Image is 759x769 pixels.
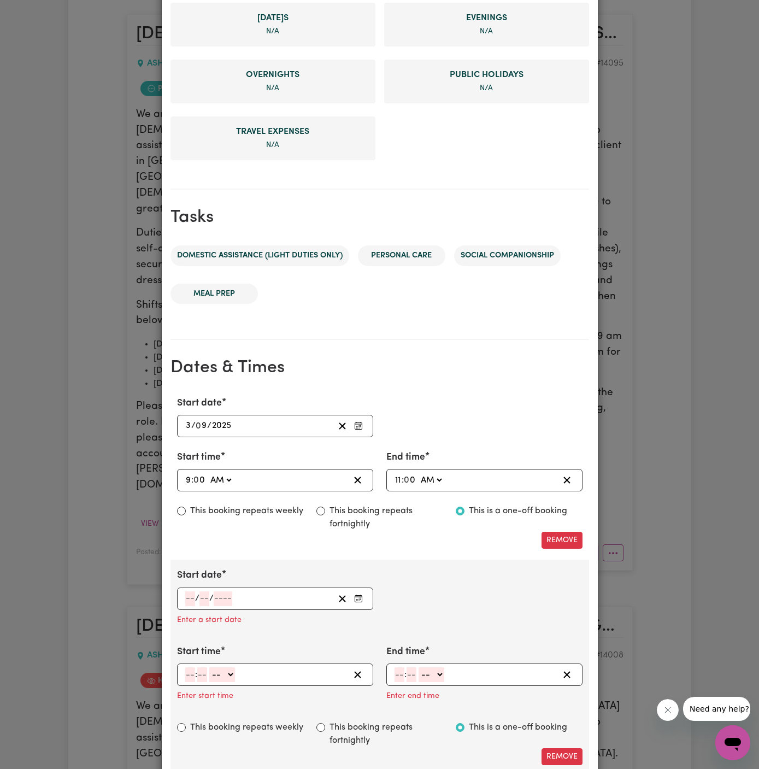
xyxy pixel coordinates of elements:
[177,690,233,702] p: Enter start time
[196,419,207,433] input: --
[683,697,750,721] iframe: Message from company
[358,245,445,266] li: Personal care
[407,667,416,682] input: --
[185,419,191,433] input: --
[170,357,589,378] h2: Dates & Times
[334,591,351,606] button: Clear Start date
[190,721,303,734] label: This booking repeats weekly
[386,450,425,465] label: End time
[214,591,232,606] input: ----
[177,645,221,659] label: Start time
[177,450,221,465] label: Start time
[195,670,197,680] span: :
[330,504,443,531] label: This booking repeats fortnightly
[351,419,366,433] button: Enter Start date
[196,421,201,430] span: 0
[395,667,404,682] input: --
[266,28,279,35] span: not specified
[197,667,207,682] input: --
[402,476,404,485] span: :
[404,473,416,488] input: --
[191,476,193,485] span: :
[469,504,567,518] label: This is a one-off booking
[170,284,258,304] li: Meal prep
[386,690,439,702] p: Enter end time
[542,532,583,549] button: Remove this date/time
[393,11,580,25] span: Evening rate
[193,476,199,485] span: 0
[185,473,191,488] input: --
[211,419,232,433] input: ----
[207,421,211,431] span: /
[386,645,425,659] label: End time
[190,504,303,518] label: This booking repeats weekly
[179,125,367,138] span: Travel Expense rate
[179,11,367,25] span: Sunday rate
[469,721,567,734] label: This is a one-off booking
[330,721,443,747] label: This booking repeats fortnightly
[170,207,589,228] h2: Tasks
[657,699,679,721] iframe: Close message
[185,591,195,606] input: --
[199,591,209,606] input: --
[404,476,409,485] span: 0
[334,419,351,433] button: Clear Start date
[209,594,214,603] span: /
[480,85,493,92] span: not specified
[185,667,195,682] input: --
[194,473,205,488] input: --
[191,421,196,431] span: /
[177,396,222,410] label: Start date
[266,85,279,92] span: not specified
[542,748,583,765] button: Remove this date/time
[404,670,407,680] span: :
[351,591,366,606] button: Enter Start date
[480,28,493,35] span: not specified
[266,142,279,149] span: not specified
[715,725,750,760] iframe: Button to launch messaging window
[454,245,561,266] li: Social companionship
[177,568,222,583] label: Start date
[395,473,402,488] input: --
[179,68,367,81] span: Overnight rate
[393,68,580,81] span: Public Holiday rate
[170,245,349,266] li: Domestic assistance (light duties only)
[177,614,242,626] p: Enter a start date
[195,594,199,603] span: /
